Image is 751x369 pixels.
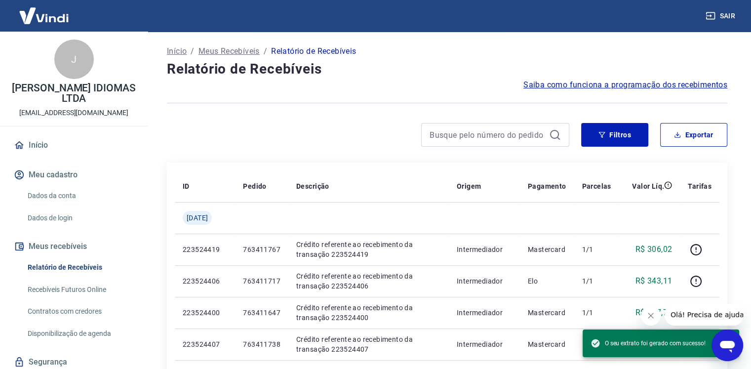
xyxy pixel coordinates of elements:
[711,329,743,361] iframe: Botão para abrir a janela de mensagens
[582,181,611,191] p: Parcelas
[183,245,227,254] p: 223524419
[528,308,566,318] p: Mastercard
[635,244,672,255] p: R$ 306,02
[296,334,441,354] p: Crédito referente ao recebimento da transação 223524407
[523,79,727,91] a: Saiba como funciona a programação dos recebimentos
[632,181,664,191] p: Valor Líq.
[296,303,441,323] p: Crédito referente ao recebimento da transação 223524400
[24,280,136,300] a: Recebíveis Futuros Online
[457,245,512,254] p: Intermediador
[8,83,140,104] p: [PERSON_NAME] IDIOMAS LTDA
[528,181,566,191] p: Pagamento
[582,245,611,254] p: 1/1
[167,45,187,57] a: Início
[167,59,727,79] h4: Relatório de Recebíveis
[243,181,266,191] p: Pedido
[688,181,711,191] p: Tarifas
[660,123,727,147] button: Exportar
[6,7,83,15] span: Olá! Precisa de ajuda?
[19,108,128,118] p: [EMAIL_ADDRESS][DOMAIN_NAME]
[264,45,267,57] p: /
[12,236,136,257] button: Meus recebíveis
[271,45,356,57] p: Relatório de Recebíveis
[24,324,136,344] a: Disponibilização de agenda
[528,339,566,349] p: Mastercard
[24,186,136,206] a: Dados da conta
[591,338,706,348] span: O seu extrato foi gerado com sucesso!
[183,339,227,349] p: 223524407
[582,339,611,349] p: 1/1
[296,240,441,259] p: Crédito referente ao recebimento da transação 223524419
[183,276,227,286] p: 223524406
[12,0,76,31] img: Vindi
[581,123,648,147] button: Filtros
[12,164,136,186] button: Meu cadastro
[243,276,280,286] p: 763411717
[296,181,329,191] p: Descrição
[582,276,611,286] p: 1/1
[704,7,739,25] button: Sair
[296,271,441,291] p: Crédito referente ao recebimento da transação 223524406
[635,307,672,319] p: R$ 287,77
[457,308,512,318] p: Intermediador
[665,304,743,326] iframe: Mensagem da empresa
[528,245,566,254] p: Mastercard
[641,306,661,326] iframe: Fechar mensagem
[183,308,227,318] p: 223524400
[582,308,611,318] p: 1/1
[243,339,280,349] p: 763411738
[243,245,280,254] p: 763411767
[457,181,481,191] p: Origem
[457,276,512,286] p: Intermediador
[54,40,94,79] div: J
[198,45,260,57] a: Meus Recebíveis
[24,208,136,228] a: Dados de login
[457,339,512,349] p: Intermediador
[528,276,566,286] p: Elo
[183,181,190,191] p: ID
[191,45,194,57] p: /
[187,213,208,223] span: [DATE]
[12,134,136,156] a: Início
[243,308,280,318] p: 763411647
[430,127,545,142] input: Busque pelo número do pedido
[635,275,672,287] p: R$ 343,11
[24,257,136,278] a: Relatório de Recebíveis
[24,301,136,322] a: Contratos com credores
